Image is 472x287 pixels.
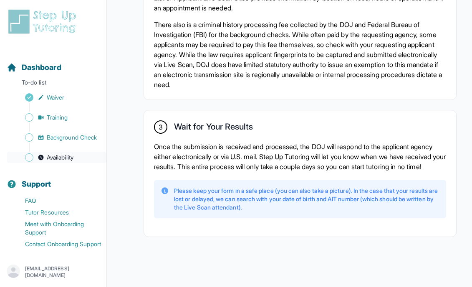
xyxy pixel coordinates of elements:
p: Please keep your form in a safe place (you can also take a picture). In the case that your result... [174,187,439,212]
p: There also is a criminal history processing fee collected by the DOJ and Federal Bureau of Invest... [154,20,446,90]
a: Availability [7,152,106,163]
a: Waiver [7,92,106,103]
span: Training [47,113,68,122]
span: Waiver [47,93,64,102]
span: Background Check [47,133,97,142]
p: Once the submission is received and processed, the DOJ will respond to the applicant agency eithe... [154,142,446,172]
span: 3 [159,122,163,132]
a: Meet with Onboarding Support [7,218,106,238]
p: To-do list [3,78,103,90]
a: Training [7,112,106,123]
a: Dashboard [7,62,61,73]
a: Contact Onboarding Support [7,238,106,250]
a: Tutor Resources [7,207,106,218]
p: [EMAIL_ADDRESS][DOMAIN_NAME] [25,265,100,279]
img: logo [7,8,81,35]
span: Dashboard [22,62,61,73]
button: Support [3,165,103,193]
button: Dashboard [3,48,103,77]
span: Support [22,178,51,190]
h2: Wait for Your Results [174,122,253,135]
a: FAQ [7,195,106,207]
a: Background Check [7,132,106,143]
span: Availability [47,153,73,162]
button: [EMAIL_ADDRESS][DOMAIN_NAME] [7,265,100,280]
